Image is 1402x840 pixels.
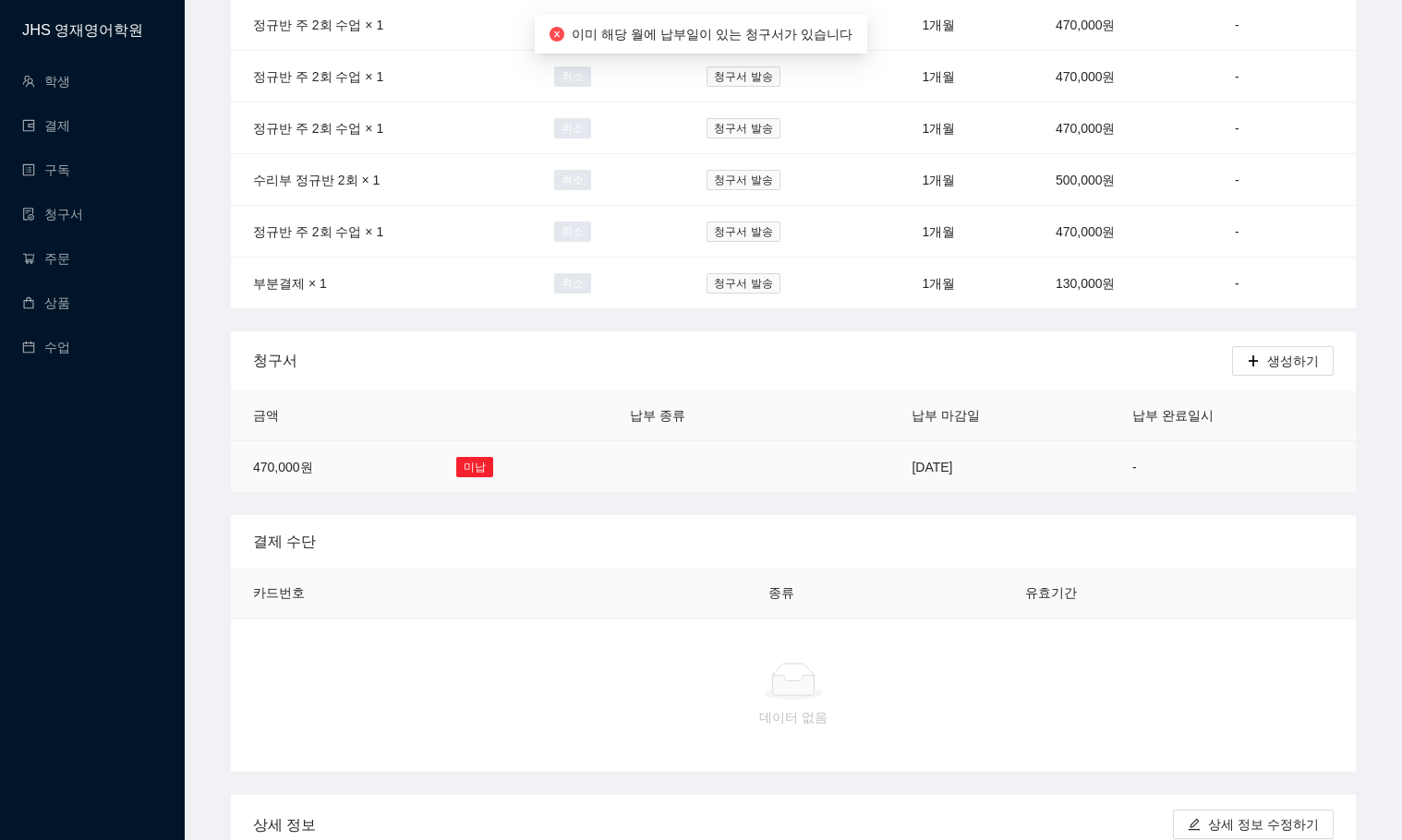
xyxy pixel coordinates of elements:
[572,27,852,42] span: 이미 해당 월에 납부일이 있는 청구서가 있습니다
[253,707,1334,727] div: 데이터 없음
[900,154,1033,206] td: 1개월
[22,340,70,354] a: calendar수업
[707,66,780,87] span: 청구서 발송
[1110,441,1356,493] td: -
[456,457,493,477] span: 미납
[22,74,70,89] a: team학생
[1213,51,1356,102] td: -
[889,441,1110,493] td: [DATE]
[1213,258,1356,309] td: -
[231,206,532,258] td: 정규반 주 2회 수업 × 1
[22,162,70,177] a: profile구독
[1213,154,1356,206] td: -
[554,66,591,87] span: 취소
[707,170,780,190] span: 청구서 발송
[1110,390,1356,441] th: 납부 완료일시
[550,27,564,42] span: close-circle
[231,154,532,206] td: 수리부 정규반 2회 × 1
[22,118,70,133] a: wallet결제
[554,222,591,242] span: 취소
[554,118,591,138] span: 취소
[231,102,532,154] td: 정규반 주 2회 수업 × 1
[1173,810,1334,839] button: edit상세 정보 수정하기
[231,441,434,493] td: 470,000원
[1232,346,1334,376] button: plus생성하기
[231,51,532,102] td: 정규반 주 2회 수업 × 1
[22,251,70,266] a: shopping-cart주문
[231,568,584,618] th: 카드번호
[1033,258,1213,309] td: 130,000원
[22,295,70,310] a: shopping상품
[22,207,83,222] a: file-done청구서
[900,51,1033,102] td: 1개월
[253,334,1232,387] div: 청구서
[231,258,532,309] td: 부분결제 × 1
[1033,51,1213,102] td: 470,000원
[900,102,1033,154] td: 1개월
[1208,814,1319,834] span: 상세 정보 수정하기
[1033,102,1213,154] td: 470,000원
[900,206,1033,258] td: 1개월
[231,390,434,441] th: 금액
[707,118,780,138] span: 청구서 발송
[554,273,591,294] span: 취소
[608,390,803,441] th: 납부 종류
[889,390,1110,441] th: 납부 마감일
[707,273,780,294] span: 청구서 발송
[900,258,1033,309] td: 1개월
[1213,102,1356,154] td: -
[1188,818,1201,833] span: edit
[1247,354,1260,369] span: plus
[707,222,780,242] span: 청구서 발송
[1033,206,1213,258] td: 470,000원
[554,170,591,190] span: 취소
[1003,568,1356,618] th: 유효기간
[1267,351,1319,371] span: 생성하기
[1213,206,1356,258] td: -
[253,515,1334,568] div: 결제 수단
[1033,154,1213,206] td: 500,000원
[746,568,1004,618] th: 종류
